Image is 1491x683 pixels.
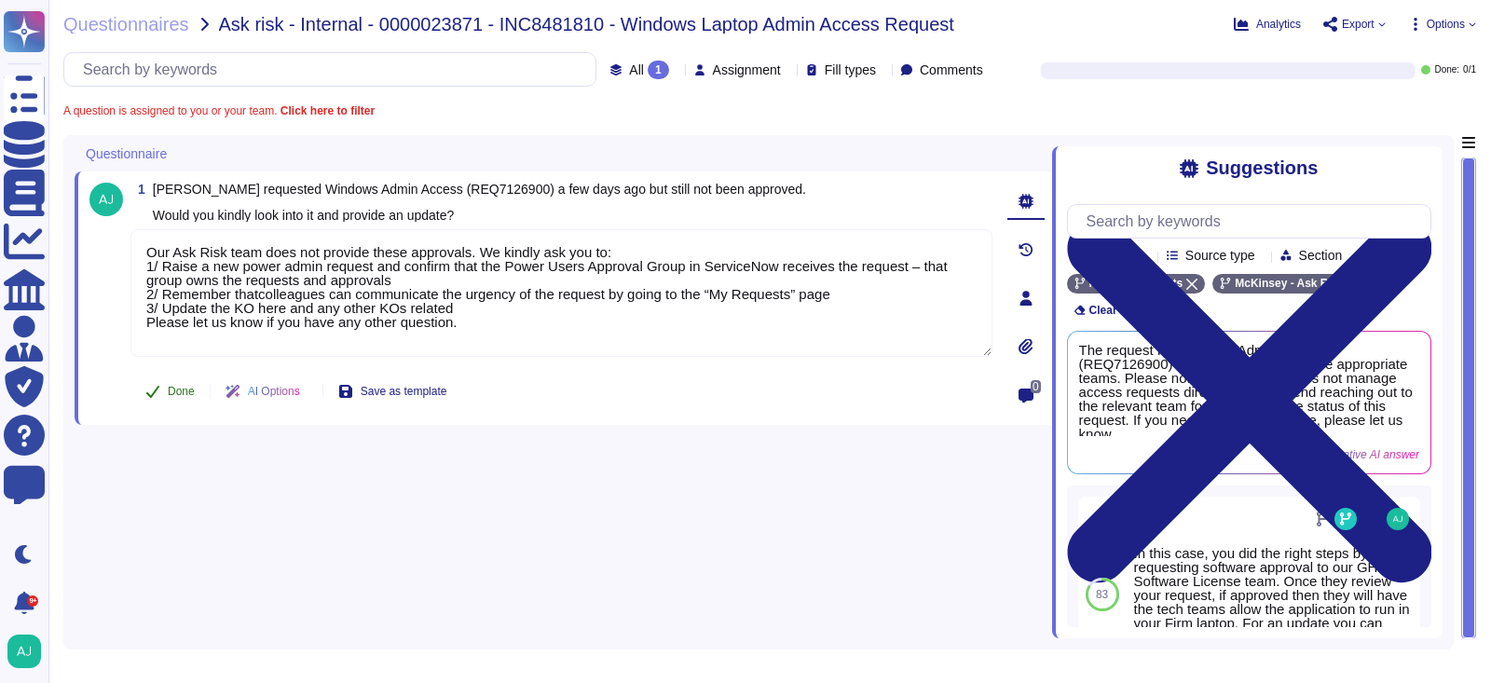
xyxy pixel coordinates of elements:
span: Save as template [361,386,447,397]
input: Search by keywords [1077,205,1430,238]
span: Assignment [713,63,781,76]
textarea: Our Ask Risk team does not provide these approvals. We kindly ask you to: 1/ Raise a new power ad... [130,229,992,357]
img: user [7,635,41,668]
div: 1 [648,61,669,79]
span: 1 [130,183,145,196]
span: Done: [1434,65,1459,75]
button: Analytics [1234,17,1301,32]
img: user [89,183,123,216]
span: Comments [920,63,983,76]
span: 0 [1031,380,1041,393]
span: Questionnaires [63,15,189,34]
div: 9+ [27,595,38,607]
b: Click here to filter [277,104,375,117]
span: Export [1342,19,1375,30]
span: Ask risk - Internal - 0000023871 - INC8481810 - Windows Laptop Admin Access Request [219,15,954,34]
button: Save as template [323,373,462,410]
span: Fill types [825,63,876,76]
span: AI Options [248,386,300,397]
span: Questionnaire [86,147,167,160]
span: Options [1427,19,1465,30]
span: Analytics [1256,19,1301,30]
span: 0 / 1 [1463,65,1476,75]
img: user [1387,508,1409,530]
span: Done [168,386,195,397]
input: Search by keywords [74,53,595,86]
span: All [629,63,644,76]
span: 83 [1096,589,1108,600]
button: Done [130,373,210,410]
span: A question is assigned to you or your team. [63,105,375,116]
button: user [4,631,54,672]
